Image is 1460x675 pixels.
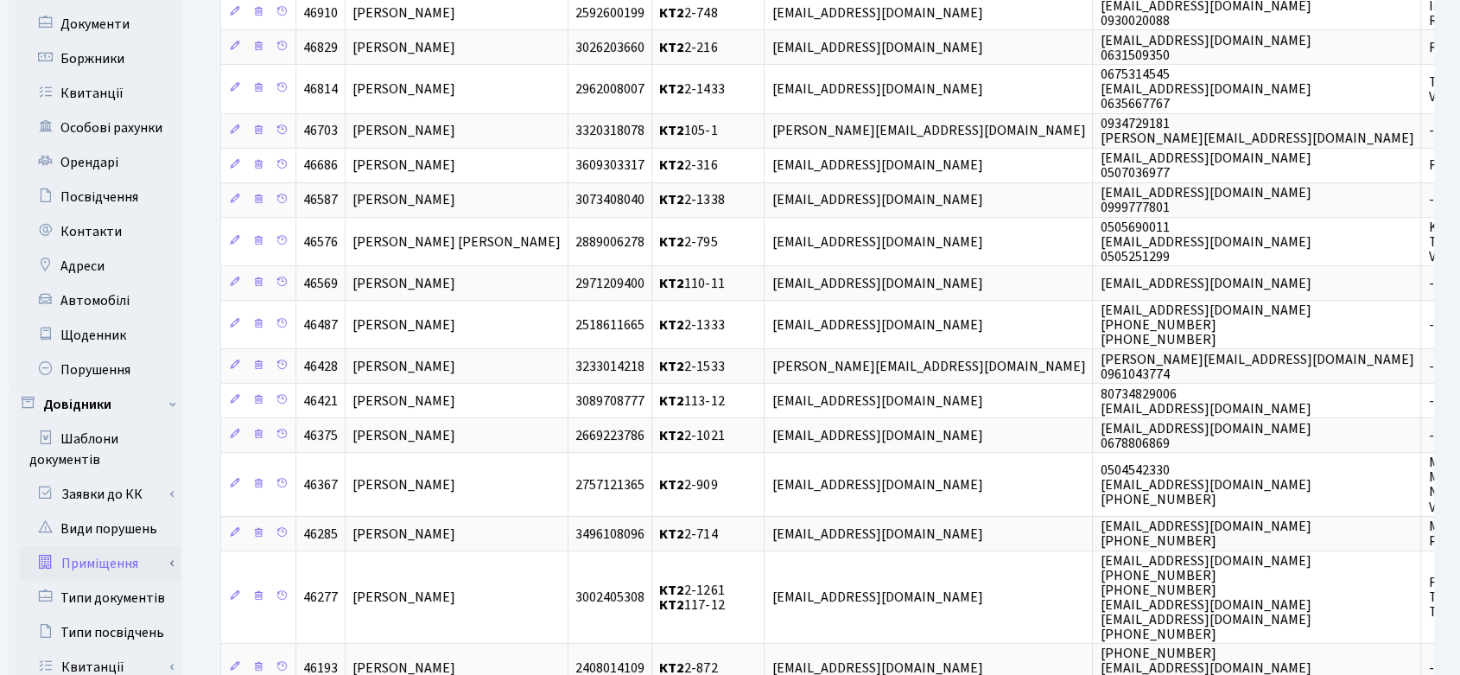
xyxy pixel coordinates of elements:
[1428,274,1433,293] span: -
[659,191,724,210] span: 2-1338
[575,357,644,376] span: 3233014218
[659,80,684,99] b: КТ2
[20,546,181,581] a: Приміщення
[659,475,684,494] b: КТ2
[659,426,724,445] span: 2-1021
[1428,191,1433,210] span: -
[352,426,455,445] span: [PERSON_NAME]
[659,3,717,22] span: 2-748
[575,232,644,252] span: 2889006278
[659,232,684,252] b: КТ2
[303,122,338,141] span: 46703
[659,274,724,293] span: 110-11
[1428,426,1433,445] span: -
[659,156,684,175] b: КТ2
[352,156,455,175] span: [PERSON_NAME]
[352,525,455,544] span: [PERSON_NAME]
[659,274,684,293] b: КТ2
[771,191,982,210] span: [EMAIL_ADDRESS][DOMAIN_NAME]
[771,80,982,99] span: [EMAIL_ADDRESS][DOMAIN_NAME]
[303,274,338,293] span: 46569
[575,80,644,99] span: 2962008007
[303,525,338,544] span: 46285
[303,156,338,175] span: 46686
[1100,274,1311,293] span: [EMAIL_ADDRESS][DOMAIN_NAME]
[9,145,181,180] a: Орендарі
[575,122,644,141] span: 3320318078
[20,477,181,512] a: Заявки до КК
[575,525,644,544] span: 3496108096
[659,122,684,141] b: КТ2
[575,426,644,445] span: 2669223786
[303,38,338,57] span: 46829
[9,180,181,214] a: Посвідчення
[303,588,338,607] span: 46277
[659,38,684,57] b: КТ2
[771,156,982,175] span: [EMAIL_ADDRESS][DOMAIN_NAME]
[771,392,982,411] span: [EMAIL_ADDRESS][DOMAIN_NAME]
[303,392,338,411] span: 46421
[575,475,644,494] span: 2757121365
[575,274,644,293] span: 2971209400
[1100,218,1311,266] span: 0505690011 [EMAIL_ADDRESS][DOMAIN_NAME] 0505251299
[1100,31,1311,65] span: [EMAIL_ADDRESS][DOMAIN_NAME] 0631509350
[303,315,338,334] span: 46487
[659,581,684,600] b: КТ2
[771,3,982,22] span: [EMAIL_ADDRESS][DOMAIN_NAME]
[659,525,684,544] b: КТ2
[1100,149,1311,182] span: [EMAIL_ADDRESS][DOMAIN_NAME] 0507036977
[659,581,724,615] span: 2-1261 117-12
[352,475,455,494] span: [PERSON_NAME]
[771,426,982,445] span: [EMAIL_ADDRESS][DOMAIN_NAME]
[303,426,338,445] span: 46375
[575,156,644,175] span: 3609303317
[303,475,338,494] span: 46367
[352,315,455,334] span: [PERSON_NAME]
[771,525,982,544] span: [EMAIL_ADDRESS][DOMAIN_NAME]
[352,191,455,210] span: [PERSON_NAME]
[9,41,181,76] a: Боржники
[659,156,717,175] span: 2-316
[352,392,455,411] span: [PERSON_NAME]
[1428,357,1433,376] span: -
[659,357,724,376] span: 2-1533
[575,191,644,210] span: 3073408040
[771,38,982,57] span: [EMAIL_ADDRESS][DOMAIN_NAME]
[659,357,684,376] b: КТ2
[659,426,684,445] b: КТ2
[352,122,455,141] span: [PERSON_NAME]
[771,122,1085,141] span: [PERSON_NAME][EMAIL_ADDRESS][DOMAIN_NAME]
[659,475,717,494] span: 2-909
[303,3,338,22] span: 46910
[659,392,724,411] span: 113-12
[9,615,181,650] a: Типи посвідчень
[9,353,181,387] a: Порушення
[1100,517,1311,551] span: [EMAIL_ADDRESS][DOMAIN_NAME] [PHONE_NUMBER]
[9,249,181,283] a: Адреси
[659,232,717,252] span: 2-795
[352,232,561,252] span: [PERSON_NAME] [PERSON_NAME]
[575,315,644,334] span: 2518611665
[352,274,455,293] span: [PERSON_NAME]
[9,111,181,145] a: Особові рахунки
[352,80,455,99] span: [PERSON_NAME]
[659,315,724,334] span: 2-1333
[352,588,455,607] span: [PERSON_NAME]
[575,38,644,57] span: 3026203660
[1428,122,1433,141] span: -
[303,232,338,252] span: 46576
[9,283,181,318] a: Автомобілі
[303,357,338,376] span: 46428
[771,357,1085,376] span: [PERSON_NAME][EMAIL_ADDRESS][DOMAIN_NAME]
[659,525,717,544] span: 2-714
[9,387,181,422] a: Довідники
[659,315,684,334] b: КТ2
[1100,461,1311,509] span: 0504542330 [EMAIL_ADDRESS][DOMAIN_NAME] [PHONE_NUMBER]
[9,581,181,615] a: Типи документів
[771,475,982,494] span: [EMAIL_ADDRESS][DOMAIN_NAME]
[352,3,455,22] span: [PERSON_NAME]
[9,7,181,41] a: Документи
[575,3,644,22] span: 2592600199
[9,214,181,249] a: Контакти
[771,232,982,252] span: [EMAIL_ADDRESS][DOMAIN_NAME]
